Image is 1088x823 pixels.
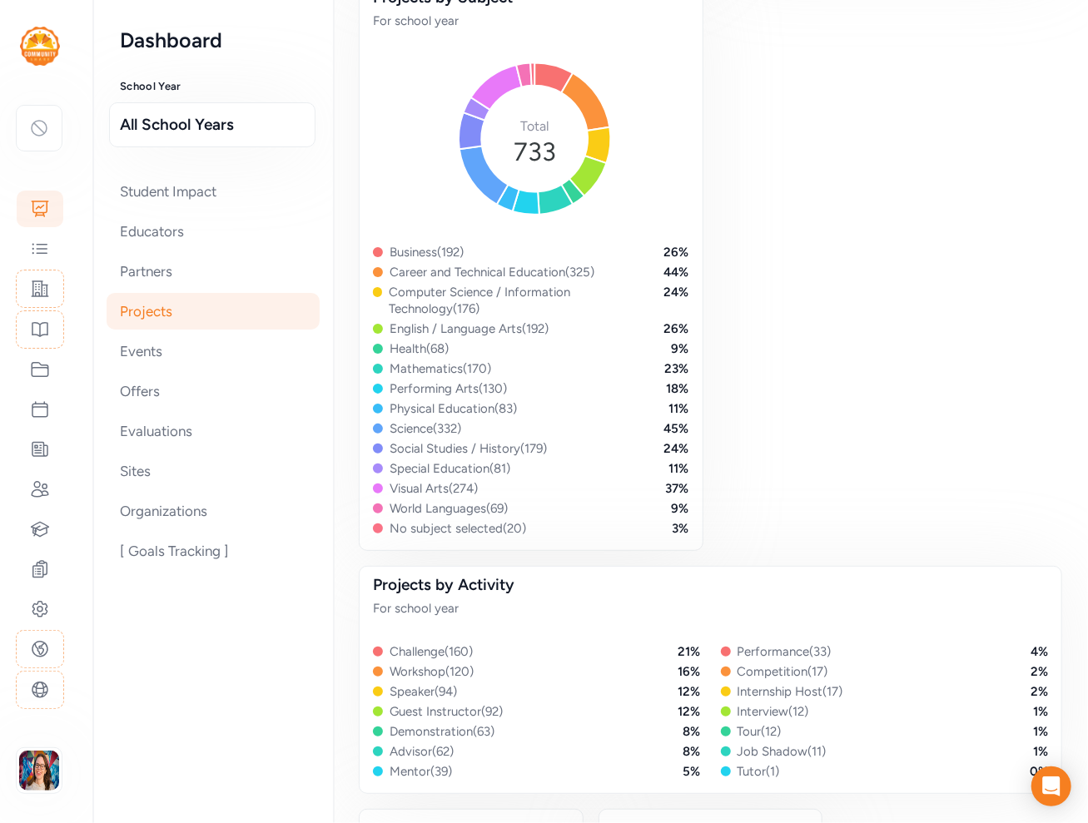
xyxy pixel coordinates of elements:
div: Special Education ( 81 ) [390,460,510,477]
div: Advisor ( 62 ) [390,743,454,760]
div: 9 % [672,340,689,357]
div: 12 % [678,703,701,720]
div: Job Shadow ( 11 ) [738,743,827,760]
img: logo [20,27,60,66]
button: All School Years [109,102,315,147]
div: Science ( 332 ) [390,420,461,437]
div: 24 % [664,284,689,317]
div: 11 % [669,460,689,477]
div: No subject selected ( 20 ) [390,520,526,537]
div: Challenge ( 160 ) [390,643,473,660]
div: Internship Host ( 17 ) [738,683,843,700]
div: 0 % [1030,763,1048,780]
div: 1 % [1033,743,1048,760]
div: 8 % [683,743,701,760]
div: 1 % [1033,703,1048,720]
div: 2 % [1031,683,1048,700]
div: World Languages ( 69 ) [390,500,508,517]
div: English / Language Arts ( 192 ) [390,320,549,337]
div: Open Intercom Messenger [1031,766,1071,806]
span: All School Years [120,113,305,136]
h2: Dashboard [120,27,306,53]
div: 18 % [667,380,689,397]
div: Evaluations [107,413,320,449]
div: 26 % [664,320,689,337]
div: 24 % [664,440,689,457]
div: Projects [107,293,320,330]
div: Performing Arts ( 130 ) [390,380,507,397]
div: Educators [107,213,320,250]
div: Speaker ( 94 ) [390,683,457,700]
div: Tutor ( 1 ) [738,763,780,780]
div: Social Studies / History ( 179 ) [390,440,547,457]
div: Visual Arts ( 274 ) [390,480,478,497]
div: Career and Technical Education ( 325 ) [390,264,594,280]
div: 4 % [1031,643,1048,660]
div: 21 % [678,643,701,660]
div: Organizations [107,493,320,529]
div: 26 % [664,244,689,260]
div: Student Impact [107,173,320,210]
div: Tour ( 12 ) [738,723,782,740]
div: 12 % [678,683,701,700]
div: 9 % [672,500,689,517]
div: Events [107,333,320,369]
div: Mathematics ( 170 ) [390,360,491,377]
div: Partners [107,253,320,290]
div: Competition ( 17 ) [738,663,828,680]
div: Computer Science / Information Technology ( 176 ) [389,284,638,317]
div: 16 % [678,663,701,680]
h3: School Year [120,80,306,93]
div: 5 % [683,763,701,780]
div: Projects by Activity [373,573,1048,597]
div: 2 % [1031,663,1048,680]
div: 11 % [669,400,689,417]
div: 45 % [664,420,689,437]
div: 23 % [665,360,689,377]
div: Physical Education ( 83 ) [390,400,517,417]
div: 44 % [664,264,689,280]
div: Demonstration ( 63 ) [390,723,494,740]
div: Offers [107,373,320,409]
div: 3 % [673,520,689,537]
div: Sites [107,453,320,489]
div: Guest Instructor ( 92 ) [390,703,503,720]
div: Performance ( 33 ) [738,643,832,660]
div: Interview ( 12 ) [738,703,809,720]
div: Health ( 68 ) [390,340,449,357]
div: Mentor ( 39 ) [390,763,452,780]
div: [ Goals Tracking ] [107,533,320,569]
div: Business ( 192 ) [390,244,464,260]
div: Workshop ( 120 ) [390,663,474,680]
div: 1 % [1033,723,1048,740]
div: 37 % [666,480,689,497]
div: For school year [373,12,689,29]
div: 8 % [683,723,701,740]
div: For school year [373,600,1048,617]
